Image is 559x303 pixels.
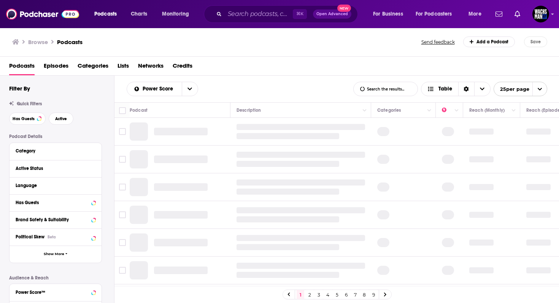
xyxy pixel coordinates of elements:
span: Active [55,117,67,121]
span: Political Skew [16,234,44,240]
button: Save [524,36,547,47]
span: Charts [131,9,147,19]
button: open menu [463,8,491,20]
h3: Browse [28,38,48,46]
a: 7 [351,290,359,299]
button: Show More [10,246,102,263]
div: Podcast [130,106,148,115]
button: Open AdvancedNew [313,10,351,19]
div: Active Status [16,166,91,171]
button: Has Guests [9,113,46,125]
a: Podcasts [9,60,35,75]
a: 8 [360,290,368,299]
button: open menu [494,82,547,96]
button: Political SkewBeta [16,232,95,241]
button: Category [16,146,95,155]
span: For Business [373,9,403,19]
span: Monitoring [162,9,189,19]
button: Active Status [16,163,95,173]
a: 5 [333,290,341,299]
h2: Filter By [9,85,30,92]
a: Show notifications dropdown [492,8,505,21]
a: Categories [78,60,108,75]
div: Sort Direction [458,82,474,96]
a: 6 [342,290,350,299]
button: Has Guests [16,198,95,207]
button: Active [49,113,73,125]
a: Add a Podcast [463,36,515,47]
div: Power Score [442,106,453,115]
button: Send feedback [419,39,457,45]
button: Language [16,181,95,190]
span: Toggle select row [119,184,126,190]
span: Power Score [143,86,176,92]
div: Description [237,106,261,115]
span: Table [438,86,452,92]
h2: Choose List sort [127,82,198,96]
p: Podcast Details [9,134,102,139]
span: 25 per page [494,83,529,95]
button: open menu [157,8,199,20]
span: Show More [44,252,64,256]
a: Charts [126,8,152,20]
span: Toggle select row [119,267,126,274]
button: Brand Safety & Suitability [16,215,95,224]
p: Audience & Reach [9,275,102,281]
button: open menu [182,82,198,96]
span: New [337,5,351,12]
div: Beta [48,235,56,240]
button: open menu [89,8,127,20]
div: Has Guests [16,200,89,205]
div: Category [16,148,91,154]
button: Column Actions [360,106,369,115]
img: Podchaser - Follow, Share and Rate Podcasts [6,7,79,21]
a: Podcasts [57,38,83,46]
a: 1 [297,290,304,299]
button: open menu [127,86,182,92]
span: Logged in as WachsmanNY [532,6,549,22]
button: Column Actions [452,106,461,115]
div: Search podcasts, credits, & more... [211,5,365,23]
a: Episodes [44,60,68,75]
div: Categories [377,106,401,115]
div: Brand Safety & Suitability [16,217,89,222]
span: More [468,9,481,19]
a: Networks [138,60,164,75]
button: open menu [411,8,463,20]
span: Toggle select row [119,211,126,218]
button: Column Actions [425,106,434,115]
button: Choose View [421,82,491,96]
a: Show notifications dropdown [511,8,523,21]
a: 4 [324,290,332,299]
button: open menu [368,8,413,20]
img: User Profile [532,6,549,22]
button: Show profile menu [532,6,549,22]
span: ⌘ K [293,9,307,19]
span: Open Advanced [316,12,348,16]
a: 2 [306,290,313,299]
div: Reach (Monthly) [469,106,505,115]
a: Credits [173,60,192,75]
span: Has Guests [13,117,35,121]
div: Power Score™ [16,290,89,295]
span: Podcasts [94,9,117,19]
button: Power Score™ [16,287,95,297]
span: Toggle select row [119,156,126,163]
span: For Podcasters [416,9,452,19]
span: Toggle select row [119,128,126,135]
input: Search podcasts, credits, & more... [225,8,293,20]
a: Lists [118,60,129,75]
button: Column Actions [509,106,518,115]
a: 9 [370,290,377,299]
a: 3 [315,290,322,299]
